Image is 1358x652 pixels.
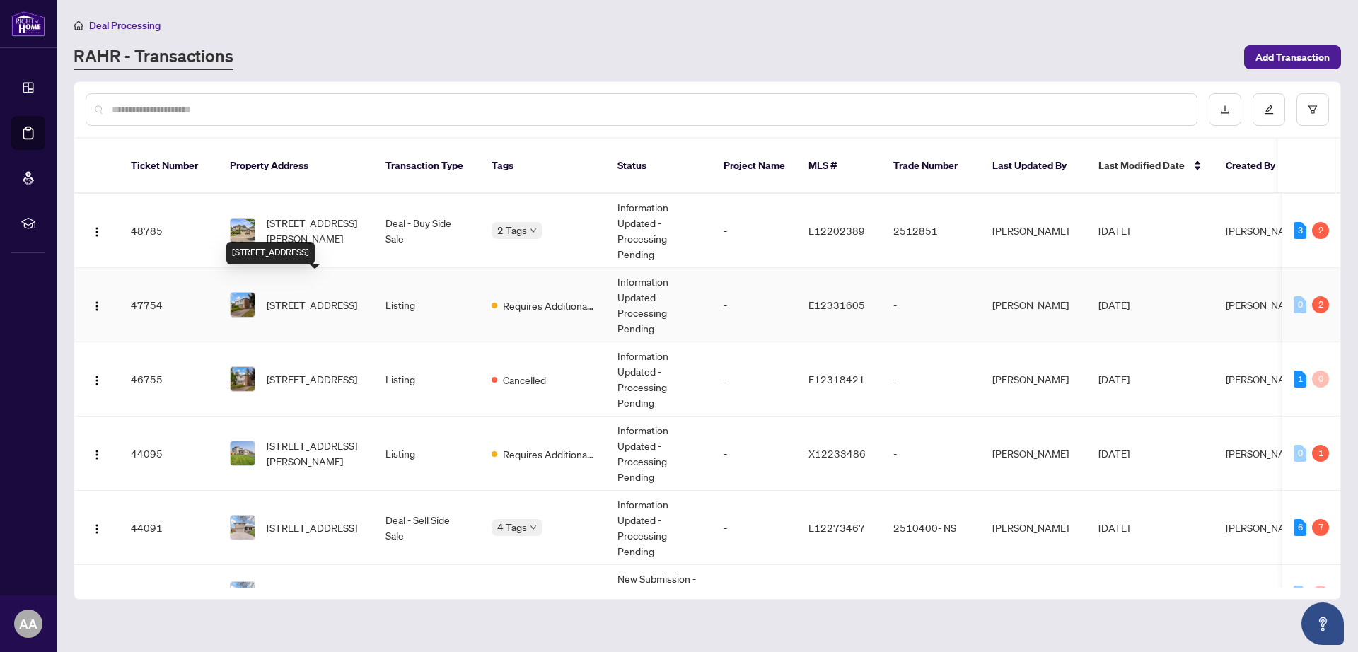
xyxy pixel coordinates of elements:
span: [PERSON_NAME] [1226,373,1302,385]
td: 2512851 [882,194,981,268]
div: 1 [1294,371,1306,388]
span: Add Transaction [1255,46,1330,69]
span: [PERSON_NAME] [1226,447,1302,460]
img: Logo [91,226,103,238]
span: edit [1264,105,1274,115]
span: 2 Tags [497,222,527,238]
td: 44095 [120,417,219,491]
span: [PERSON_NAME] [1226,298,1302,311]
button: Logo [86,293,108,316]
td: - [882,342,981,417]
div: 6 [1294,519,1306,536]
td: Deal - Sell Side Sale [374,491,480,565]
th: Last Modified Date [1087,139,1214,194]
td: 48785 [120,194,219,268]
th: Tags [480,139,606,194]
span: [DATE] [1098,521,1130,534]
img: Logo [91,449,103,460]
td: - [712,194,797,268]
span: filter [1308,105,1318,115]
td: - [882,268,981,342]
th: Trade Number [882,139,981,194]
td: 44087 [120,565,219,624]
div: 0 [1294,586,1306,602]
th: Project Name [712,139,797,194]
th: Last Updated By [981,139,1087,194]
td: [PERSON_NAME] [981,491,1087,565]
span: home [74,21,83,30]
img: logo [11,11,45,37]
div: 0 [1294,296,1306,313]
img: Logo [91,301,103,312]
span: E12202389 [808,224,865,237]
img: Logo [91,523,103,535]
span: Requires Additional Docs [503,298,595,313]
td: 2510400- NS [882,491,981,565]
td: [PERSON_NAME] [981,417,1087,491]
div: 0 [1294,445,1306,462]
td: Deal - Buy Side Sale [374,194,480,268]
span: [DATE] [1098,298,1130,311]
td: Information Updated - Processing Pending [606,194,712,268]
span: E12273467 [808,521,865,534]
td: Information Updated - Processing Pending [606,342,712,417]
span: E12331605 [808,298,865,311]
td: - [712,342,797,417]
button: filter [1296,93,1329,126]
div: 3 [1294,222,1306,239]
img: thumbnail-img [231,441,255,465]
button: Logo [86,583,108,605]
div: 2 [1312,296,1329,313]
div: 2 [1312,222,1329,239]
td: - [882,417,981,491]
td: [PERSON_NAME] [981,342,1087,417]
span: 4 Tags [497,519,527,535]
button: Logo [86,368,108,390]
img: thumbnail-img [231,516,255,540]
span: [PERSON_NAME] [1226,521,1302,534]
span: Requires Additional Docs [503,446,595,462]
th: Property Address [219,139,374,194]
button: Add Transaction [1244,45,1341,69]
button: edit [1253,93,1285,126]
th: MLS # [797,139,882,194]
img: thumbnail-img [231,293,255,317]
div: 7 [1312,519,1329,536]
div: 1 [1312,445,1329,462]
td: 47754 [120,268,219,342]
td: - [712,417,797,491]
span: [STREET_ADDRESS] [267,371,357,387]
td: Information Updated - Processing Pending [606,417,712,491]
td: [PERSON_NAME] [981,194,1087,268]
td: 2510400 [882,565,981,624]
td: Information Updated - Processing Pending [606,268,712,342]
span: X12233486 [808,447,866,460]
span: Approved [503,587,547,602]
td: Listing [374,342,480,417]
a: RAHR - Transactions [74,45,233,70]
button: Logo [86,219,108,242]
th: Created By [1214,139,1299,194]
img: thumbnail-img [231,367,255,391]
span: AA [19,614,37,634]
td: Information Updated - Processing Pending [606,491,712,565]
div: 0 [1312,371,1329,388]
span: Deal Processing [89,19,161,32]
td: [PERSON_NAME] [981,565,1087,624]
button: Open asap [1301,602,1344,645]
td: 44091 [120,491,219,565]
span: Cancelled [503,372,546,388]
span: [DATE] [1098,447,1130,460]
span: Last Modified Date [1098,158,1185,173]
span: E12318421 [808,373,865,385]
button: download [1209,93,1241,126]
th: Status [606,139,712,194]
span: down [530,227,537,234]
span: [STREET_ADDRESS][PERSON_NAME] [267,215,363,246]
td: Listing [374,268,480,342]
span: [STREET_ADDRESS] [267,297,357,313]
img: thumbnail-img [231,582,255,606]
td: Listing [374,417,480,491]
span: [PERSON_NAME] [1226,224,1302,237]
td: New Submission - Processing Pending [606,565,712,624]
